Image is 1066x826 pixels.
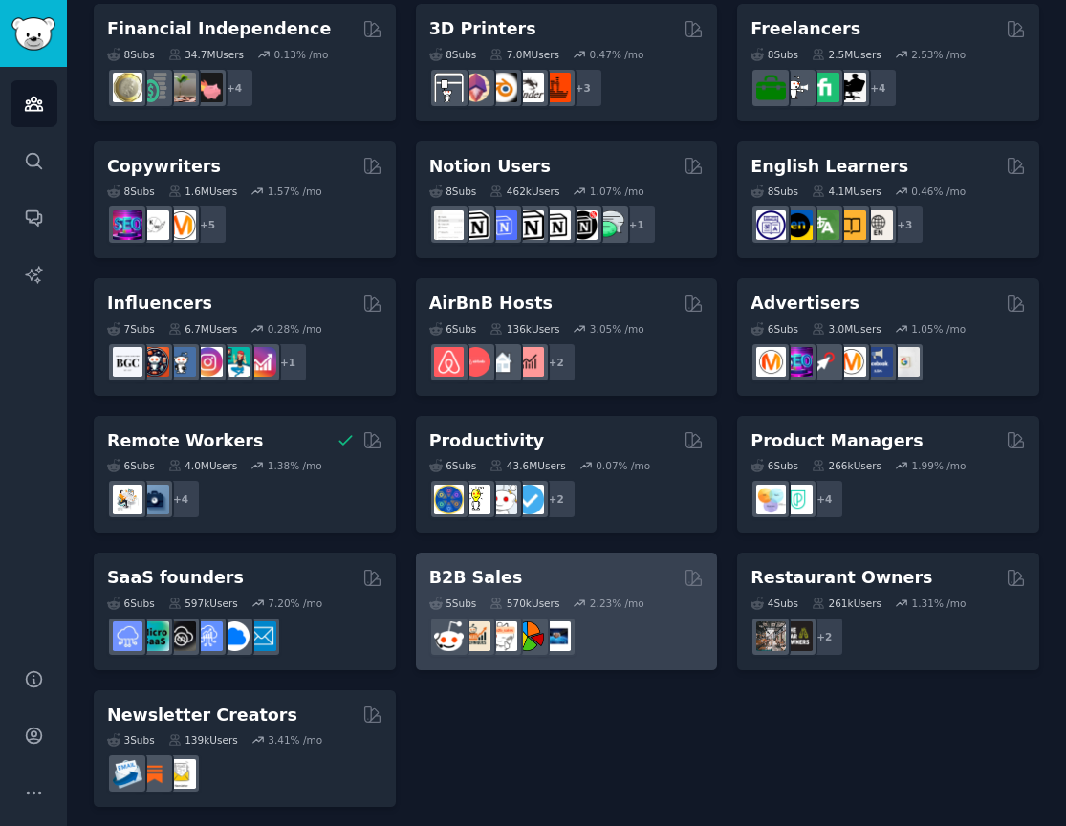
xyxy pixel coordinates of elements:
[812,322,881,336] div: 3.0M Users
[783,621,813,651] img: BarOwners
[488,210,517,240] img: FreeNotionTemplates
[193,621,223,651] img: SaaSSales
[810,210,839,240] img: language_exchange
[107,597,155,610] div: 6 Sub s
[890,347,920,377] img: googleads
[514,210,544,240] img: NotionGeeks
[166,759,196,789] img: Newsletters
[912,459,967,472] div: 1.99 % /mo
[429,17,536,41] h2: 3D Printers
[434,210,464,240] img: Notiontemplates
[434,347,464,377] img: airbnb_hosts
[107,17,331,41] h2: Financial Independence
[247,621,276,651] img: SaaS_Email_Marketing
[107,459,155,472] div: 6 Sub s
[107,292,212,315] h2: Influencers
[113,621,142,651] img: SaaS
[751,185,798,198] div: 8 Sub s
[514,73,544,102] img: ender3
[220,621,250,651] img: B2BSaaS
[837,347,866,377] img: advertising
[751,459,798,472] div: 6 Sub s
[541,210,571,240] img: AskNotion
[489,322,559,336] div: 136k Users
[595,210,624,240] img: NotionPromote
[107,322,155,336] div: 7 Sub s
[617,205,657,245] div: + 1
[274,48,329,61] div: 0.13 % /mo
[756,621,786,651] img: restaurantowners
[429,459,477,472] div: 6 Sub s
[161,479,201,519] div: + 4
[429,155,551,179] h2: Notion Users
[751,48,798,61] div: 8 Sub s
[107,155,221,179] h2: Copywriters
[166,210,196,240] img: content_marketing
[166,347,196,377] img: Instagram
[429,429,544,453] h2: Productivity
[596,459,650,472] div: 0.07 % /mo
[107,733,155,747] div: 3 Sub s
[489,597,559,610] div: 570k Users
[193,73,223,102] img: fatFIRE
[434,621,464,651] img: sales
[751,292,859,315] h2: Advertisers
[810,73,839,102] img: Fiverr
[268,733,322,747] div: 3.41 % /mo
[858,68,898,108] div: + 4
[140,73,169,102] img: FinancialPlanning
[804,479,844,519] div: + 4
[489,48,559,61] div: 7.0M Users
[911,322,966,336] div: 1.05 % /mo
[166,73,196,102] img: Fire
[751,155,908,179] h2: English Learners
[461,210,490,240] img: notioncreations
[751,429,923,453] h2: Product Managers
[268,459,322,472] div: 1.38 % /mo
[107,566,244,590] h2: SaaS founders
[541,621,571,651] img: B_2_B_Selling_Tips
[220,347,250,377] img: influencermarketing
[751,566,932,590] h2: Restaurant Owners
[488,347,517,377] img: rentalproperties
[489,459,565,472] div: 43.6M Users
[756,210,786,240] img: languagelearning
[590,322,644,336] div: 3.05 % /mo
[107,704,297,728] h2: Newsletter Creators
[514,347,544,377] img: AirBnBInvesting
[590,48,644,61] div: 0.47 % /mo
[113,347,142,377] img: BeautyGuruChatter
[113,73,142,102] img: UKPersonalFinance
[810,347,839,377] img: PPC
[461,347,490,377] img: AirBnBHosts
[113,485,142,514] img: RemoteJobs
[461,485,490,514] img: lifehacks
[11,17,55,51] img: GummySearch logo
[140,347,169,377] img: socialmedia
[514,621,544,651] img: B2BSales
[140,621,169,651] img: microsaas
[489,185,559,198] div: 462k Users
[113,759,142,789] img: Emailmarketing
[756,347,786,377] img: marketing
[214,68,254,108] div: + 4
[536,479,577,519] div: + 2
[488,621,517,651] img: b2b_sales
[911,48,966,61] div: 2.53 % /mo
[911,185,966,198] div: 0.46 % /mo
[247,347,276,377] img: InstagramGrowthTips
[268,322,322,336] div: 0.28 % /mo
[168,322,238,336] div: 6.7M Users
[168,733,238,747] div: 139k Users
[168,597,238,610] div: 597k Users
[429,48,477,61] div: 8 Sub s
[912,597,967,610] div: 1.31 % /mo
[193,347,223,377] img: InstagramMarketing
[804,617,844,657] div: + 2
[783,485,813,514] img: ProductMgmt
[429,185,477,198] div: 8 Sub s
[756,485,786,514] img: ProductManagement
[168,185,238,198] div: 1.6M Users
[268,342,308,382] div: + 1
[488,485,517,514] img: productivity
